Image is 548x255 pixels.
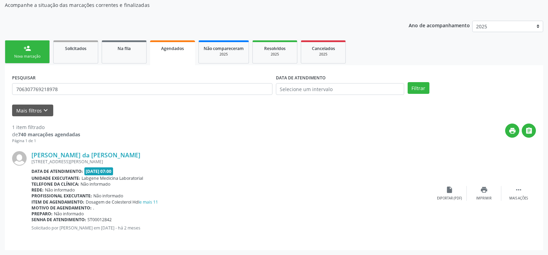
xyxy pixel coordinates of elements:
[65,46,86,51] span: Solicitados
[31,193,92,199] b: Profissional executante:
[480,186,488,194] i: print
[258,52,292,57] div: 2025
[204,52,244,57] div: 2025
[84,167,113,175] span: [DATE] 07:00
[87,217,112,223] span: ST00012842
[31,187,44,193] b: Rede:
[31,181,79,187] b: Telefone da clínica:
[509,196,528,201] div: Mais ações
[525,127,533,135] i: 
[264,46,286,51] span: Resolvidos
[409,21,470,29] p: Ano de acompanhamento
[5,1,382,9] p: Acompanhe a situação das marcações correntes e finalizadas
[312,46,335,51] span: Cancelados
[522,124,536,138] button: 
[12,131,80,138] div: de
[42,107,49,114] i: keyboard_arrow_down
[82,175,143,181] span: Labgene Medicina Laboratorial
[24,45,31,52] div: person_add
[93,193,123,199] span: Não informado
[118,46,131,51] span: Na fila
[437,196,462,201] div: Exportar (PDF)
[515,186,522,194] i: 
[408,82,429,94] button: Filtrar
[12,72,36,83] label: PESQUISAR
[31,205,92,211] b: Motivo de agendamento:
[31,159,432,165] div: [STREET_ADDRESS][PERSON_NAME]
[276,83,404,95] input: Selecione um intervalo
[161,46,184,51] span: Agendados
[31,168,83,174] b: Data de atendimento:
[31,199,84,205] b: Item de agendamento:
[12,83,272,95] input: Nome, CNS
[31,217,86,223] b: Senha de atendimento:
[31,211,53,217] b: Preparo:
[12,138,80,144] div: Página 1 de 1
[509,127,516,135] i: print
[204,46,244,51] span: Não compareceram
[505,124,519,138] button: print
[12,105,53,117] button: Mais filtroskeyboard_arrow_down
[54,211,84,217] span: Não informado
[12,124,80,131] div: 1 item filtrado
[139,199,158,205] a: e mais 11
[306,52,341,57] div: 2025
[18,131,80,138] strong: 740 marcações agendadas
[446,186,453,194] i: insert_drive_file
[93,205,94,211] span: .
[12,151,27,166] img: img
[10,54,45,59] div: Nova marcação
[276,72,326,83] label: DATA DE ATENDIMENTO
[31,175,80,181] b: Unidade executante:
[31,151,140,159] a: [PERSON_NAME] da [PERSON_NAME]
[31,225,432,231] p: Solicitado por [PERSON_NAME] em [DATE] - há 2 meses
[45,187,75,193] span: Não informado
[81,181,110,187] span: Não informado
[86,199,158,205] span: Dosagem de Colesterol Hdl
[476,196,492,201] div: Imprimir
